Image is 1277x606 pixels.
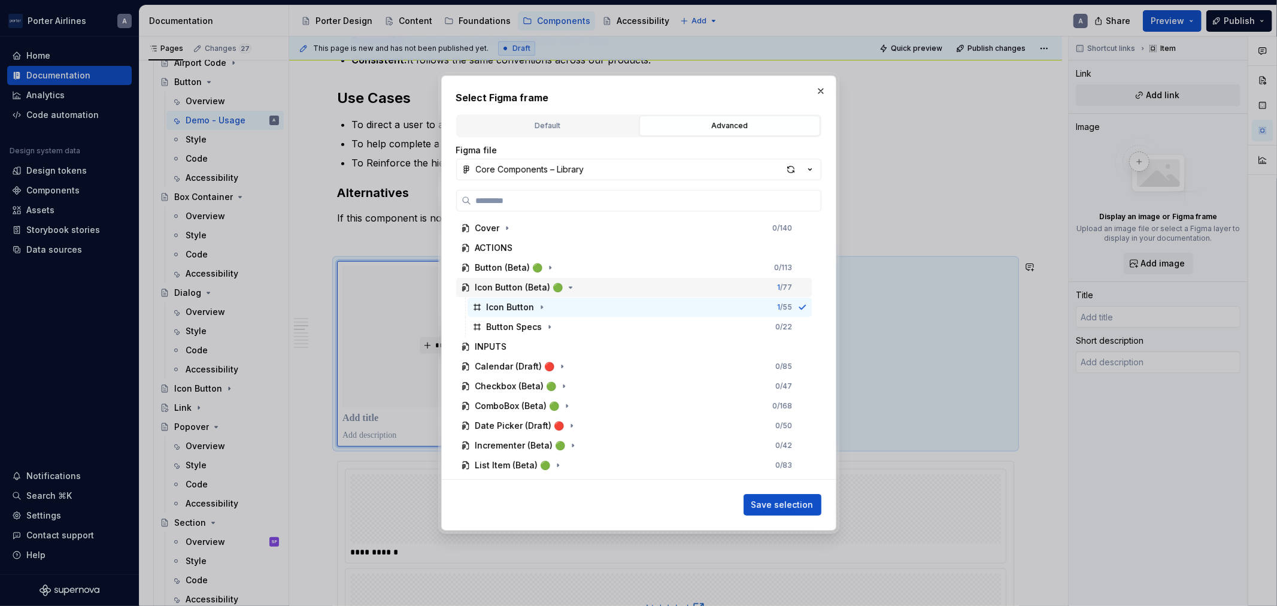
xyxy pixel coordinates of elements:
div: 0 / 85 [776,362,793,371]
span: Save selection [751,499,814,511]
div: 0 / 22 [776,322,793,332]
label: Figma file [456,144,498,156]
div: 0 / 168 [773,401,793,411]
div: / 77 [778,283,793,292]
div: 0 / 47 [776,381,793,391]
div: 0 / 42 [776,441,793,450]
div: ComboBox (Beta) 🟢 [475,400,560,412]
div: Icon Button (Beta) 🟢 [475,281,563,293]
button: Core Components – Library [456,159,821,180]
h2: Select Figma frame [456,90,821,105]
div: Advanced [644,120,816,132]
span: 1 [778,283,781,292]
div: Core Components – Library [476,163,584,175]
span: 1 [778,302,781,311]
div: ACTIONS [475,242,513,254]
div: Button (Beta) 🟢 [475,262,543,274]
div: Radio Button (Beta) 🟢 [475,479,569,491]
div: 0 / 83 [776,460,793,470]
div: Cover [475,222,500,234]
div: Date Picker (Draft) 🔴 [475,420,565,432]
div: Icon Button [487,301,535,313]
div: / 55 [778,302,793,312]
div: List Item (Beta) 🟢 [475,459,551,471]
button: Save selection [744,494,821,516]
div: 0 / 140 [773,223,793,233]
div: INPUTS [475,341,507,353]
div: Checkbox (Beta) 🟢 [475,380,557,392]
div: 0 / 50 [776,421,793,431]
div: Incrementer (Beta) 🟢 [475,440,566,452]
div: Button Specs [487,321,542,333]
div: Calendar (Draft) 🔴 [475,360,555,372]
div: 0 / 113 [775,263,793,272]
div: Default [462,120,634,132]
